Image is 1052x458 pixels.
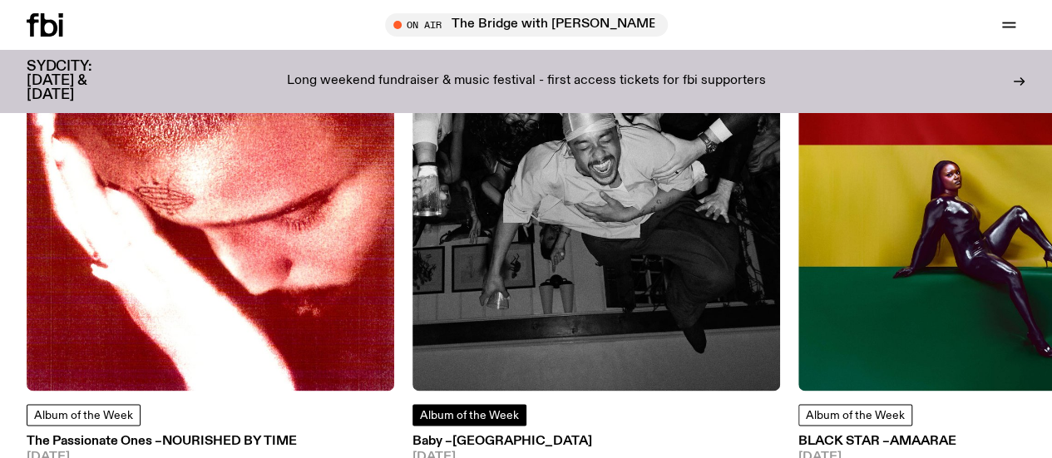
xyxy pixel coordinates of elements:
p: Long weekend fundraiser & music festival - first access tickets for fbi supporters [287,74,766,89]
a: Album of the Week [27,404,141,426]
h3: Baby – [412,436,780,448]
a: Album of the Week [798,404,912,426]
span: Album of the Week [420,410,519,421]
img: A grainy sepia red closeup of Nourished By Time's face. He is looking down, a very overexposed ha... [27,23,394,391]
span: Album of the Week [806,410,905,421]
a: Album of the Week [412,404,526,426]
img: A black and white upside down image of Dijon, held up by a group of people. His eyes are closed a... [412,23,780,391]
span: Album of the Week [34,410,133,421]
h3: SYDCITY: [DATE] & [DATE] [27,60,133,102]
span: [GEOGRAPHIC_DATA] [452,435,592,448]
h3: The Passionate Ones – [27,436,394,448]
span: Amaarae [890,435,956,448]
button: On AirThe Bridge with [PERSON_NAME] [385,13,668,37]
span: Nourished By Time [162,435,297,448]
